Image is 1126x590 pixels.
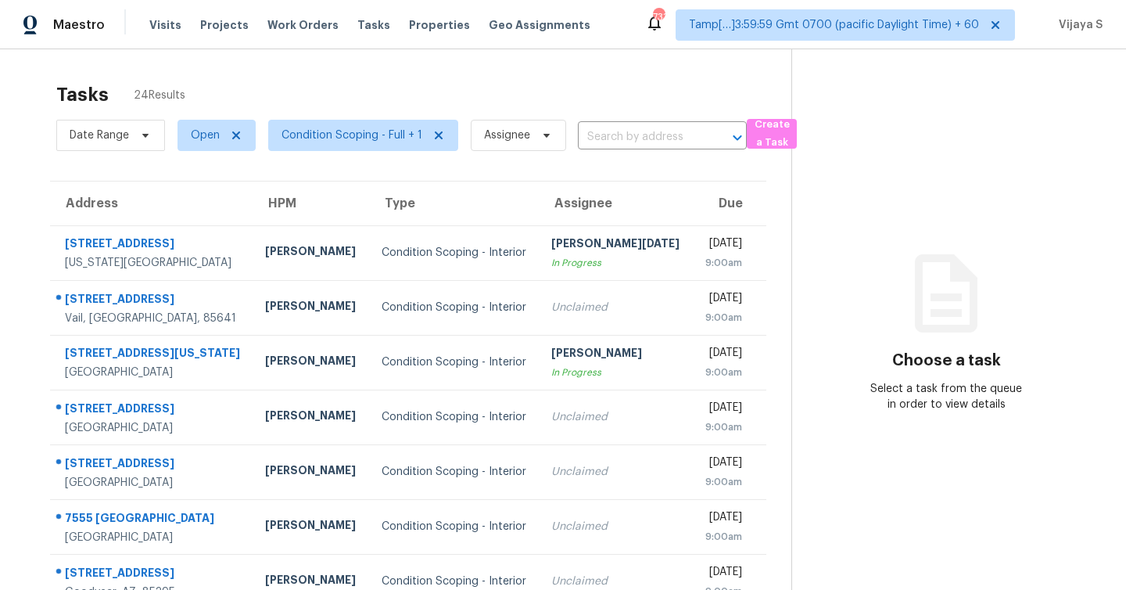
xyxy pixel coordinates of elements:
div: Condition Scoping - Interior [382,519,526,534]
th: Due [692,182,766,225]
div: 9:00am [705,474,741,490]
div: In Progress [551,255,680,271]
div: 733 [653,9,664,25]
div: Condition Scoping - Interior [382,409,526,425]
span: Tasks [357,20,390,31]
div: 7555 [GEOGRAPHIC_DATA] [65,510,240,530]
div: 9:00am [705,310,741,326]
div: [PERSON_NAME] [265,517,356,537]
div: [DATE] [705,400,741,419]
div: [GEOGRAPHIC_DATA] [65,365,240,380]
div: [GEOGRAPHIC_DATA] [65,475,240,491]
div: Unclaimed [551,464,680,480]
span: Properties [409,17,470,33]
span: Geo Assignments [489,17,590,33]
div: Condition Scoping - Interior [382,300,526,315]
div: Unclaimed [551,300,680,315]
div: [US_STATE][GEOGRAPHIC_DATA] [65,255,240,271]
th: Address [50,182,253,225]
span: Date Range [70,128,129,143]
span: Projects [200,17,249,33]
div: 9:00am [705,529,741,545]
div: Condition Scoping - Interior [382,464,526,480]
button: Open [726,127,748,149]
span: Open [191,128,220,143]
div: [PERSON_NAME] [265,243,356,263]
div: [STREET_ADDRESS] [65,236,240,255]
div: Vail, [GEOGRAPHIC_DATA], 85641 [65,311,240,326]
div: [DATE] [705,509,741,529]
div: [PERSON_NAME] [265,298,356,318]
span: Maestro [53,17,105,33]
th: Type [369,182,539,225]
span: 24 Results [134,88,185,103]
input: Search by address [578,125,703,149]
div: Condition Scoping - Interior [382,354,526,370]
div: 9:00am [705,365,741,380]
div: [DATE] [705,345,741,365]
span: Visits [149,17,181,33]
div: [DATE] [705,236,741,255]
button: Create a Task [747,119,797,149]
div: [PERSON_NAME] [265,462,356,482]
div: [GEOGRAPHIC_DATA] [65,420,240,436]
div: [STREET_ADDRESS][US_STATE] [65,345,240,365]
span: Condition Scoping - Full + 1 [281,128,422,143]
div: Condition Scoping - Interior [382,245,526,261]
div: [PERSON_NAME] [265,353,356,372]
div: Unclaimed [551,574,680,589]
h2: Tasks [56,87,109,103]
span: Work Orders [267,17,339,33]
div: Unclaimed [551,409,680,425]
div: [STREET_ADDRESS] [65,455,240,475]
div: 9:00am [705,255,741,271]
span: Create a Task [755,116,789,152]
span: Tamp[…]3:59:59 Gmt 0700 (pacific Daylight Time) + 60 [689,17,979,33]
div: [PERSON_NAME] [265,408,356,427]
div: [PERSON_NAME][DATE] [551,236,680,255]
div: In Progress [551,365,680,380]
th: HPM [253,182,368,225]
th: Assignee [539,182,692,225]
div: [GEOGRAPHIC_DATA] [65,530,240,545]
div: [DATE] [705,564,741,584]
div: [STREET_ADDRESS] [65,401,240,420]
span: Vijaya S [1052,17,1103,33]
h3: Choose a task [892,353,1001,369]
div: Condition Scoping - Interior [382,574,526,589]
div: [DATE] [705,455,741,474]
div: Unclaimed [551,519,680,534]
span: Assignee [484,128,530,143]
div: [STREET_ADDRESS] [65,291,240,311]
div: [STREET_ADDRESS] [65,565,240,585]
div: [DATE] [705,290,741,310]
div: [PERSON_NAME] [551,345,680,365]
div: Select a task from the queue in order to view details [870,381,1024,412]
div: 9:00am [705,419,741,435]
